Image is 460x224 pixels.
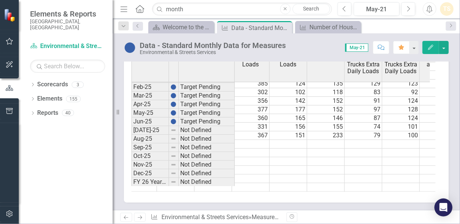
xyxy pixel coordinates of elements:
div: May-21 [356,5,397,14]
td: 385 [232,80,270,88]
td: 124 [382,114,420,123]
img: 8DAGhfEEPCf229AAAAAElFTkSuQmCC [170,136,176,142]
td: 128 [382,105,420,114]
img: BgCOk07PiH71IgAAAABJRU5ErkJggg== [170,93,176,99]
td: 124 [382,97,420,105]
td: 101 [382,123,420,131]
td: 233 [307,131,345,140]
td: 87 [345,114,382,123]
img: 8DAGhfEEPCf229AAAAAElFTkSuQmCC [170,170,176,176]
td: 100 [382,131,420,140]
td: Not Defined [179,169,235,178]
td: 97 [345,105,382,114]
td: Aug-25 [131,135,169,143]
td: Target Pending [179,117,235,126]
td: FY 26 Year End [131,178,169,186]
td: 79 [345,131,382,140]
td: 1,208 [420,80,457,88]
td: 356 [232,97,270,105]
td: 367 [232,131,270,140]
td: 92 [382,88,420,97]
td: Apr-25 [131,100,169,109]
td: 102 [270,88,307,97]
td: Not Defined [179,126,235,135]
td: Mar-25 [131,92,169,100]
td: 331 [232,123,270,131]
td: 142 [270,97,307,105]
td: 151 [270,131,307,140]
img: 8DAGhfEEPCf229AAAAAElFTkSuQmCC [170,179,176,185]
td: Not Defined [179,178,235,186]
div: Data - Standard Monthly Data for Measures [231,23,290,33]
td: Feb-25 [131,83,169,92]
td: 135 [307,80,345,88]
img: 8DAGhfEEPCf229AAAAAElFTkSuQmCC [170,127,176,133]
input: Search Below... [30,60,105,73]
td: 91 [345,97,382,105]
a: Elements [37,95,62,103]
td: Nov-25 [131,161,169,169]
td: [DATE]-25 [131,126,169,135]
div: » » [151,213,281,222]
td: 74 [345,123,382,131]
div: 40 [62,110,74,116]
div: 3 [72,81,84,88]
button: May-21 [354,2,400,16]
td: Dec-25 [131,169,169,178]
a: Welcome to the FY [DATE]-[DATE] Strategic Plan Landing Page! [150,23,212,32]
span: Bulky Loads [309,55,342,62]
td: 152 [307,105,345,114]
td: Target Pending [179,100,235,109]
span: Period [142,55,159,62]
span: May-21 [345,44,368,52]
img: BgCOk07PiH71IgAAAABJRU5ErkJggg== [170,84,176,90]
a: Environmental & Streets Services [30,42,105,51]
input: Search ClearPoint... [152,3,332,16]
a: Scorecards [37,80,68,89]
div: Data - Standard Monthly Data for Measures [281,213,396,221]
span: Recycling Trucks Extra Daily Loads [384,55,418,75]
div: Number of Households Served [309,23,359,32]
img: Target Pending [124,42,136,54]
td: 302 [232,88,270,97]
small: [GEOGRAPHIC_DATA], [GEOGRAPHIC_DATA] [30,18,105,31]
div: TS [440,2,454,16]
td: Jun-25 [131,117,169,126]
td: 123 [382,80,420,88]
td: Not Defined [179,152,235,161]
td: 2,684 [420,105,457,114]
td: Target Pending [179,92,235,100]
img: BgCOk07PiH71IgAAAABJRU5ErkJggg== [170,119,176,125]
div: 155 [66,96,81,102]
td: Oct-25 [131,152,169,161]
td: Target Pending [179,83,235,92]
td: 118 [307,88,345,97]
td: 146 [307,114,345,123]
td: May-25 [131,109,169,117]
div: Data - Standard Monthly Data for Measures [140,41,286,50]
span: Recycling Loads [234,55,268,68]
td: 1,540 [420,123,457,131]
td: Not Defined [179,135,235,143]
div: Environmental & Streets Services [140,50,286,55]
td: 2,147 [420,97,457,105]
td: 360 [232,114,270,123]
span: Textiles Lbs at WDRC [421,55,455,68]
img: ClearPoint Strategy [4,8,17,21]
td: 83 [345,88,382,97]
img: BgCOk07PiH71IgAAAABJRU5ErkJggg== [170,110,176,116]
td: 152 [307,97,345,105]
td: 1,540 [420,131,457,140]
td: Target Pending [179,109,235,117]
td: 155 [307,123,345,131]
a: Environmental & Streets Services [161,213,249,221]
span: Yard Waste Loads [271,55,305,68]
td: 177 [270,105,307,114]
td: 528 [420,88,457,97]
td: 129 [345,80,382,88]
td: Not Defined [179,143,235,152]
td: Sep-25 [131,143,169,152]
img: 8DAGhfEEPCf229AAAAAElFTkSuQmCC [170,153,176,159]
span: Garbage Trucks Extra Daily Loads [346,55,380,75]
td: 377 [232,105,270,114]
